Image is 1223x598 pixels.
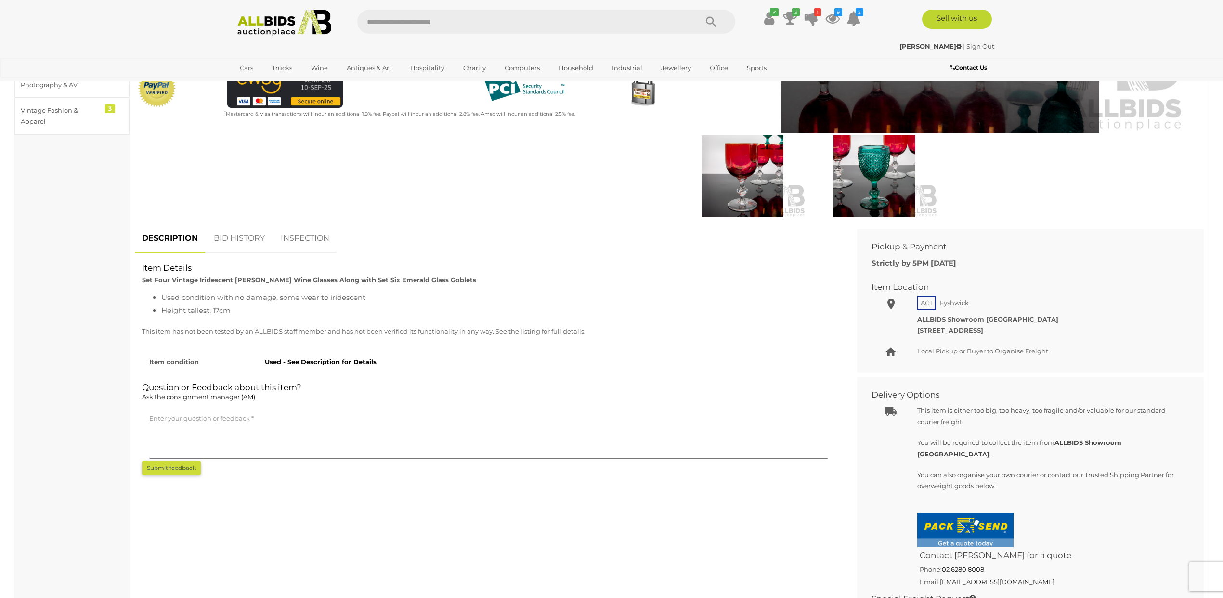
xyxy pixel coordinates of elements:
[814,8,821,16] i: 1
[804,10,819,27] a: 1
[552,60,599,76] a: Household
[963,42,965,50] span: |
[142,276,476,284] strong: Set Four Vintage Iridescent [PERSON_NAME] Wine Glasses Along with Set Six Emerald Glass Goblets
[137,69,177,108] img: Official PayPal Seal
[679,135,806,217] img: Set Four Vintage Iridescent Ruby Glass Wine Glasses Along with Set Six Emerald Glass Goblets
[917,437,1182,460] p: You will be required to collect the item from .
[741,60,773,76] a: Sports
[872,259,956,268] b: Strictly by 5PM [DATE]
[655,60,697,76] a: Jewellery
[917,347,1048,355] span: Local Pickup or Buyer to Organise Freight
[142,461,201,475] button: Submit feedback
[834,8,842,16] i: 9
[762,10,776,27] a: ✔
[624,69,662,108] img: Secured by Rapid SSL
[917,296,936,310] span: ACT
[917,576,1182,587] h5: Email:
[232,10,337,36] img: Allbids.com.au
[917,548,1182,562] h4: Contact [PERSON_NAME] for a quote
[498,60,546,76] a: Computers
[142,326,835,337] p: This item has not been tested by an ALLBIDS staff member and has not been verified its functional...
[917,513,1014,547] img: Fyshwick-AllBids-GETAQUOTE.png
[142,383,835,403] h2: Question or Feedback about this item?
[811,135,938,217] img: Set Four Vintage Iridescent Ruby Glass Wine Glasses Along with Set Six Emerald Glass Goblets
[149,358,199,365] strong: Item condition
[917,405,1182,428] p: This item is either too big, too heavy, too fragile and/or valuable for our standard courier frei...
[783,10,797,27] a: 3
[950,63,989,73] a: Contact Us
[846,10,861,27] a: 2
[404,60,451,76] a: Hospitality
[917,439,1121,457] b: ALLBIDS Showroom [GEOGRAPHIC_DATA]
[917,563,1182,575] h5: Phone:
[135,224,205,253] a: DESCRIPTION
[234,60,260,76] a: Cars
[227,69,343,108] img: eWAY Payment Gateway
[207,224,272,253] a: BID HISTORY
[224,111,575,117] small: Mastercard & Visa transactions will incur an additional 1.9% fee. Paypal will incur an additional...
[950,64,987,71] b: Contact Us
[792,8,800,16] i: 3
[265,358,377,365] strong: Used - See Description for Details
[340,60,398,76] a: Antiques & Art
[14,98,130,135] a: Vintage Fashion & Apparel 3
[872,390,1175,400] h2: Delivery Options
[161,291,835,304] li: Used condition with no damage, some wear to iridescent
[937,297,971,309] span: Fyshwick
[872,283,1175,292] h2: Item Location
[872,242,1175,251] h2: Pickup & Payment
[942,565,984,573] a: 02 6280 8008
[966,42,994,50] a: Sign Out
[476,69,572,108] img: PCI DSS compliant
[770,8,779,16] i: ✔
[161,304,835,317] li: Height tallest: 17cm
[21,105,100,128] div: Vintage Fashion & Apparel
[142,393,255,401] span: Ask the consignment manager (AM)
[899,42,962,50] strong: [PERSON_NAME]
[825,10,840,27] a: 9
[687,10,735,34] button: Search
[922,10,992,29] a: Sell with us
[457,60,492,76] a: Charity
[917,315,1058,323] strong: ALLBIDS Showroom [GEOGRAPHIC_DATA]
[899,42,963,50] a: [PERSON_NAME]
[917,326,983,334] strong: [STREET_ADDRESS]
[703,60,734,76] a: Office
[273,224,337,253] a: INSPECTION
[266,60,299,76] a: Trucks
[856,8,863,16] i: 2
[940,578,1054,585] a: [EMAIL_ADDRESS][DOMAIN_NAME]
[917,469,1182,492] p: You can also organise your own courier or contact our Trusted Shipping Partner for overweight goo...
[234,76,314,92] a: [GEOGRAPHIC_DATA]
[305,60,334,76] a: Wine
[105,104,115,113] div: 3
[606,60,649,76] a: Industrial
[142,263,835,273] h2: Item Details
